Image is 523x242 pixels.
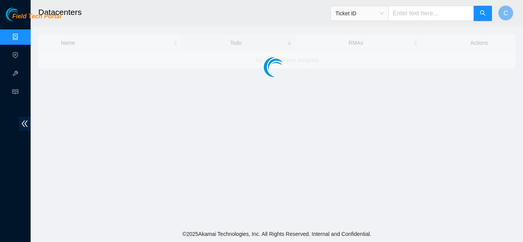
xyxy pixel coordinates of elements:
[503,8,508,18] span: C
[6,8,39,21] img: Akamai Technologies
[12,85,18,101] span: read
[335,8,384,19] span: Ticket ID
[6,14,61,24] a: Akamai TechnologiesField Tech Portal
[498,5,513,21] button: C
[480,10,486,17] span: search
[388,6,474,21] input: Enter text here...
[19,117,31,131] span: double-left
[31,226,523,242] footer: © 2025 Akamai Technologies, Inc. All Rights Reserved. Internal and Confidential.
[12,13,61,20] span: Field Tech Portal
[474,6,492,21] button: search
